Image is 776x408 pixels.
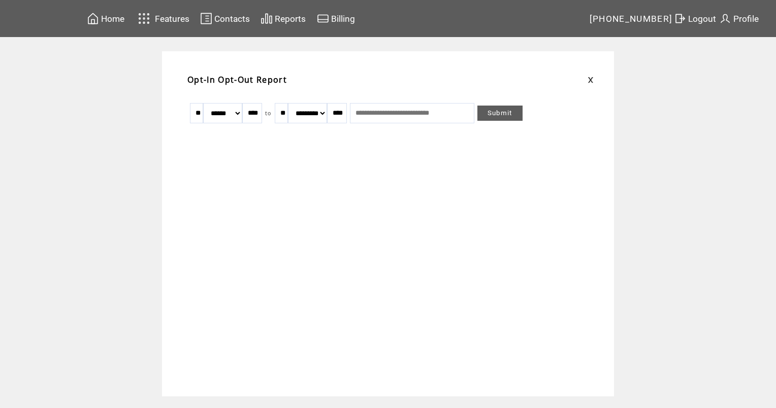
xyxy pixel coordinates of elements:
span: Contacts [214,14,250,24]
a: Home [85,11,126,26]
span: to [265,110,272,117]
span: Home [101,14,124,24]
a: Logout [672,11,718,26]
img: creidtcard.svg [317,12,329,25]
span: Opt-In Opt-Out Report [187,74,287,85]
a: Reports [259,11,307,26]
img: profile.svg [719,12,731,25]
a: Features [134,9,191,28]
span: [PHONE_NUMBER] [590,14,673,24]
img: features.svg [135,10,153,27]
span: Profile [733,14,759,24]
span: Reports [275,14,306,24]
span: Features [155,14,189,24]
a: Billing [315,11,357,26]
a: Submit [477,106,523,121]
img: contacts.svg [200,12,212,25]
a: Profile [718,11,760,26]
img: exit.svg [674,12,686,25]
a: Contacts [199,11,251,26]
span: Billing [331,14,355,24]
img: chart.svg [261,12,273,25]
span: Logout [688,14,716,24]
img: home.svg [87,12,99,25]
